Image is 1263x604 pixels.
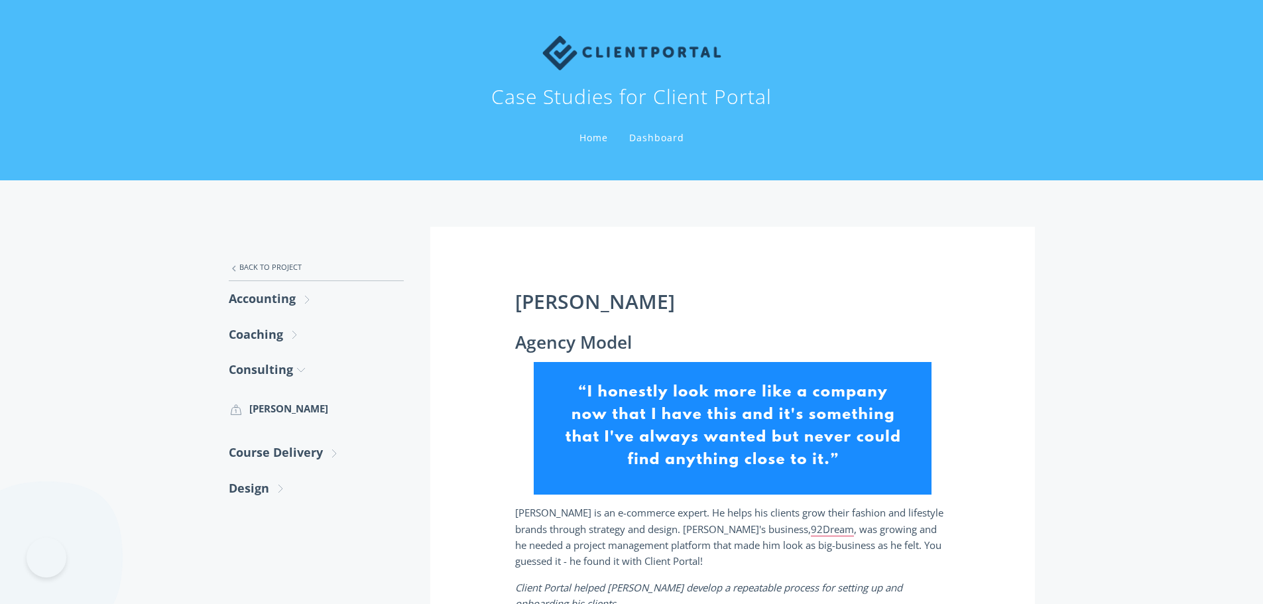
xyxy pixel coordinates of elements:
[229,317,404,352] a: Coaching
[577,131,611,144] a: Home
[229,471,404,506] a: Design
[515,505,950,570] p: [PERSON_NAME] is an e-commerce expert. He helps his clients grow their fashion and lifestyle bran...
[229,435,404,470] a: Course Delivery
[229,281,404,316] a: Accounting
[627,131,687,144] a: Dashboard
[229,393,404,424] a: [PERSON_NAME]
[515,290,950,313] h1: [PERSON_NAME]
[27,538,66,577] iframe: Toggle Customer Support
[491,84,772,110] h1: Case Studies for Client Portal
[229,352,404,387] a: Consulting
[229,253,404,281] a: Back to Project
[811,522,854,536] a: 92Dream
[515,333,950,353] h2: Agency Model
